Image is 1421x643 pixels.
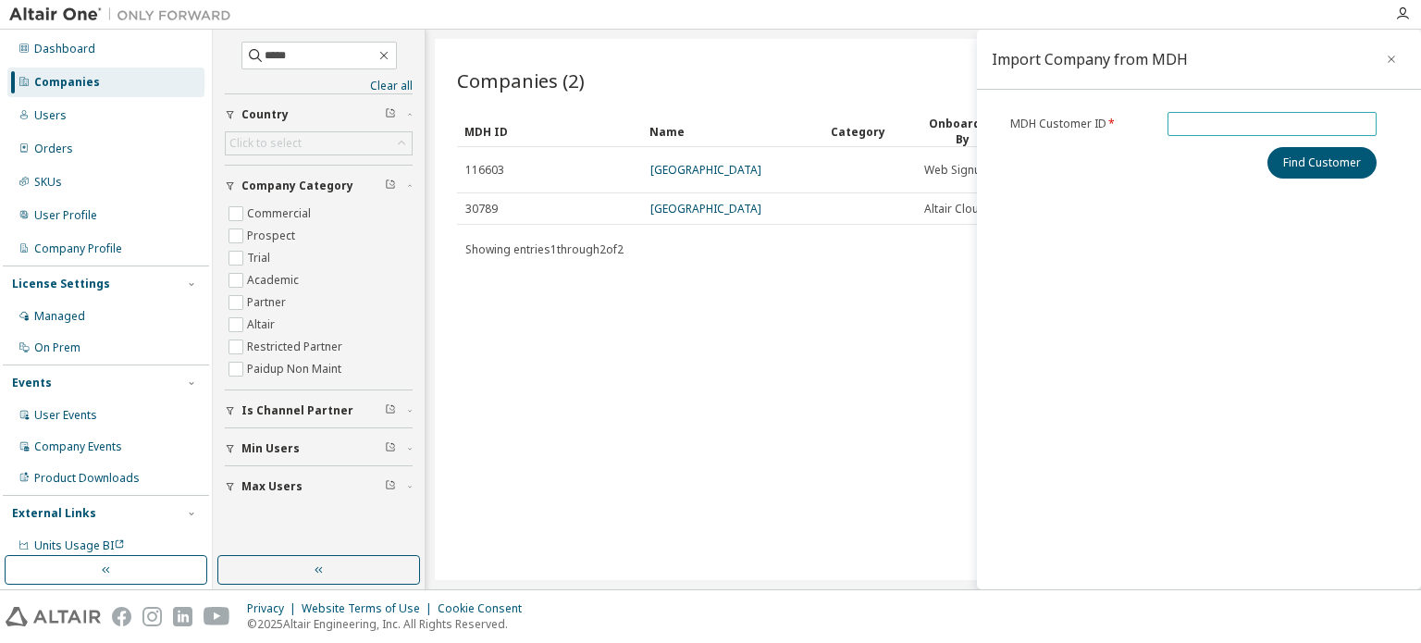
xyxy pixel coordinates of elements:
label: Academic [247,269,303,291]
button: Is Channel Partner [225,390,413,431]
div: Website Terms of Use [302,601,438,616]
div: Onboarded By [923,116,1001,147]
button: Min Users [225,428,413,469]
img: linkedin.svg [173,607,192,626]
div: User Events [34,408,97,423]
button: Country [225,94,413,135]
div: License Settings [12,277,110,291]
div: Users [34,108,67,123]
div: Company Profile [34,241,122,256]
div: Import Company from MDH [992,52,1188,67]
span: Clear filter [385,107,396,122]
div: Click to select [229,136,302,151]
label: Commercial [247,203,315,225]
div: Privacy [247,601,302,616]
a: Clear all [225,79,413,93]
div: Managed [34,309,85,324]
img: altair_logo.svg [6,607,101,626]
div: MDH ID [464,117,635,146]
img: instagram.svg [142,607,162,626]
button: Company Category [225,166,413,206]
span: Min Users [241,441,300,456]
span: Is Channel Partner [241,403,353,418]
div: Companies [34,75,100,90]
span: Max Users [241,479,303,494]
span: 30789 [465,202,498,216]
div: Cookie Consent [438,601,533,616]
span: Company Category [241,179,353,193]
span: Clear filter [385,179,396,193]
p: © 2025 Altair Engineering, Inc. All Rights Reserved. [247,616,533,632]
img: youtube.svg [204,607,230,626]
a: [GEOGRAPHIC_DATA] [650,201,761,216]
div: Category [831,117,908,146]
div: SKUs [34,175,62,190]
label: Prospect [247,225,299,247]
div: Events [12,376,52,390]
label: Restricted Partner [247,336,346,358]
div: On Prem [34,340,80,355]
div: External Links [12,506,96,521]
span: Country [241,107,289,122]
button: Find Customer [1267,147,1377,179]
label: MDH Customer ID [1010,117,1156,131]
div: Click to select [226,132,412,155]
label: Trial [247,247,274,269]
label: Paidup Non Maint [247,358,345,380]
a: [GEOGRAPHIC_DATA] [650,162,761,178]
label: Altair [247,314,278,336]
div: User Profile [34,208,97,223]
span: Web Signup [924,163,988,178]
span: Clear filter [385,479,396,494]
span: Clear filter [385,441,396,456]
img: facebook.svg [112,607,131,626]
div: Name [649,117,816,146]
div: Product Downloads [34,471,140,486]
span: Altair Cloud [924,202,986,216]
label: Partner [247,291,290,314]
span: Units Usage BI [34,538,125,553]
div: Company Events [34,439,122,454]
span: 116603 [465,163,504,178]
span: Companies (2) [457,68,585,93]
button: Max Users [225,466,413,507]
span: Clear filter [385,403,396,418]
div: Dashboard [34,42,95,56]
span: Showing entries 1 through 2 of 2 [465,241,624,257]
img: Altair One [9,6,241,24]
div: Orders [34,142,73,156]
